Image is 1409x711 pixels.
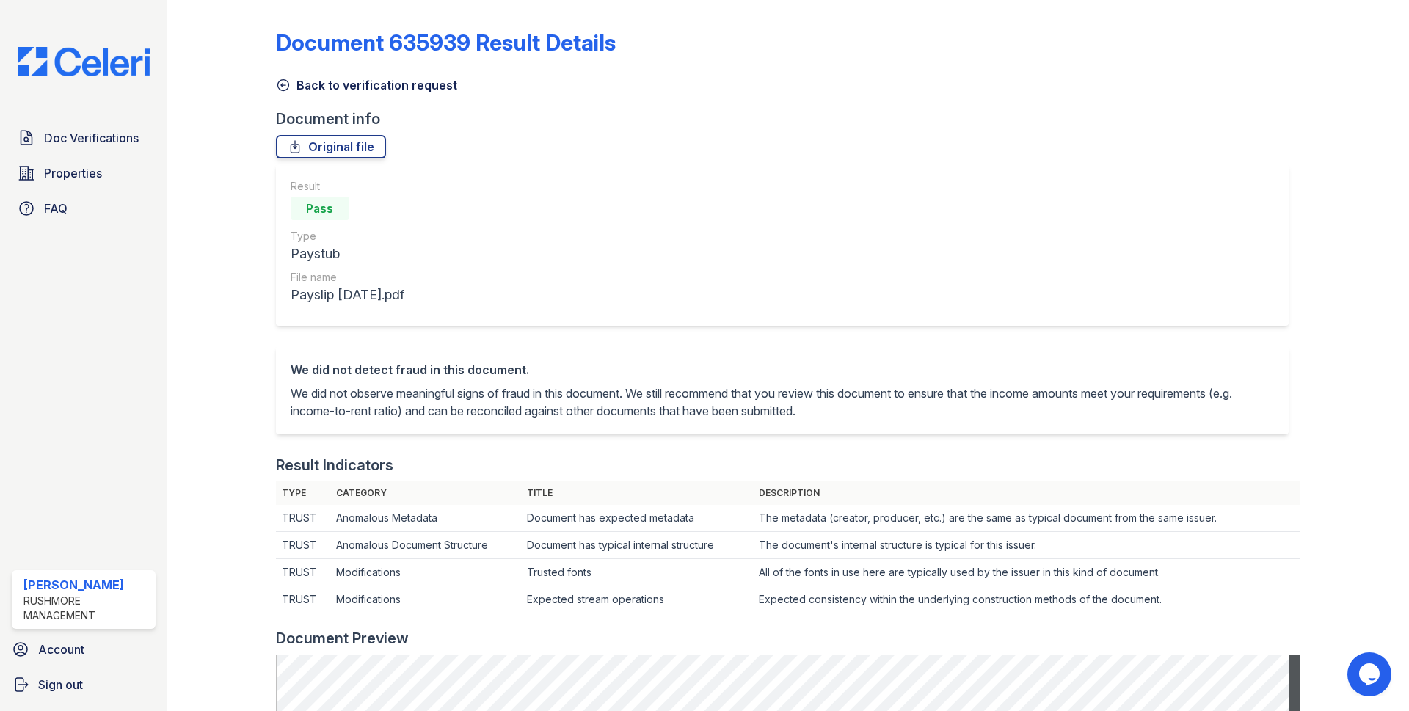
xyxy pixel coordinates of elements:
a: Properties [12,158,156,188]
td: Expected stream operations [521,586,753,613]
span: Doc Verifications [44,129,139,147]
div: We did not detect fraud in this document. [291,361,1274,379]
img: CE_Logo_Blue-a8612792a0a2168367f1c8372b55b34899dd931a85d93a1a3d3e32e68fde9ad4.png [6,47,161,76]
th: Description [753,481,1300,505]
div: Paystub [291,244,404,264]
th: Title [521,481,753,505]
div: Result [291,179,404,194]
td: Trusted fonts [521,559,753,586]
span: Account [38,641,84,658]
span: FAQ [44,200,68,217]
div: Type [291,229,404,244]
div: Document Preview [276,628,409,649]
td: The document's internal structure is typical for this issuer. [753,532,1300,559]
td: Anomalous Document Structure [330,532,521,559]
span: Sign out [38,676,83,693]
a: Account [6,635,161,664]
th: Category [330,481,521,505]
iframe: chat widget [1347,652,1394,696]
div: Payslip [DATE].pdf [291,285,404,305]
td: TRUST [276,532,331,559]
div: Pass [291,197,349,220]
td: Document has typical internal structure [521,532,753,559]
p: We did not observe meaningful signs of fraud in this document. We still recommend that you review... [291,384,1274,420]
a: Doc Verifications [12,123,156,153]
td: TRUST [276,505,331,532]
a: FAQ [12,194,156,223]
span: Properties [44,164,102,182]
div: Result Indicators [276,455,393,475]
div: Document info [276,109,1300,129]
th: Type [276,481,331,505]
div: [PERSON_NAME] [23,576,150,594]
a: Back to verification request [276,76,457,94]
td: Expected consistency within the underlying construction methods of the document. [753,586,1300,613]
td: TRUST [276,586,331,613]
a: Original file [276,135,386,158]
td: Anomalous Metadata [330,505,521,532]
td: Modifications [330,586,521,613]
td: All of the fonts in use here are typically used by the issuer in this kind of document. [753,559,1300,586]
td: Document has expected metadata [521,505,753,532]
td: TRUST [276,559,331,586]
a: Sign out [6,670,161,699]
a: Document 635939 Result Details [276,29,616,56]
td: The metadata (creator, producer, etc.) are the same as typical document from the same issuer. [753,505,1300,532]
div: File name [291,270,404,285]
div: Rushmore Management [23,594,150,623]
td: Modifications [330,559,521,586]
